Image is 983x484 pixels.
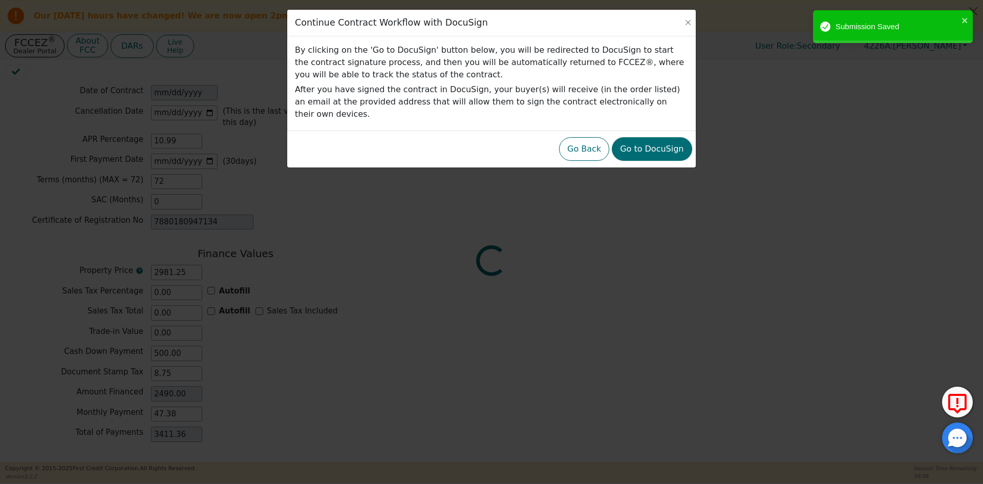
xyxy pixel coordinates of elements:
[836,21,958,33] div: Submission Saved
[683,17,693,28] button: Close
[295,83,688,120] p: After you have signed the contract in DocuSign, your buyer(s) will receive (in the order listed) ...
[961,14,969,26] button: close
[295,17,488,28] h3: Continue Contract Workflow with DocuSign
[559,137,609,161] button: Go Back
[295,44,688,81] p: By clicking on the 'Go to DocuSign' button below, you will be redirected to DocuSign to start the...
[942,387,973,417] button: Report Error to FCC
[612,137,692,161] button: Go to DocuSign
